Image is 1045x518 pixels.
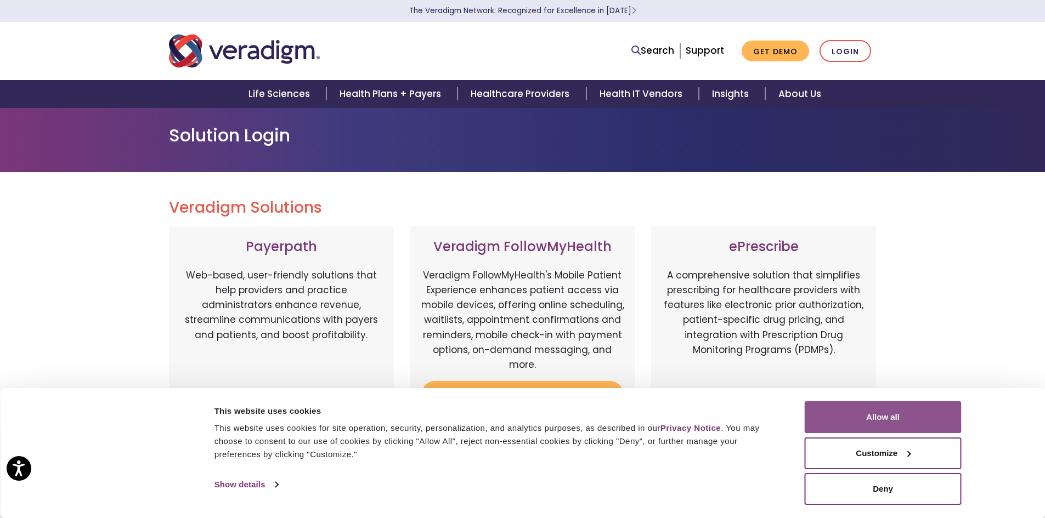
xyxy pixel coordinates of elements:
a: Privacy Notice [660,423,721,432]
div: This website uses cookies [214,405,780,418]
h3: ePrescribe [662,239,865,255]
h3: Veradigm FollowMyHealth [421,239,624,255]
button: Allow all [805,401,962,433]
span: Learn More [631,5,636,16]
a: Insights [699,80,765,108]
a: Health IT Vendors [586,80,699,108]
p: A comprehensive solution that simplifies prescribing for healthcare providers with features like ... [662,268,865,383]
h2: Veradigm Solutions [169,198,877,217]
a: The Veradigm Network: Recognized for Excellence in [DATE]Learn More [409,5,636,16]
button: Deny [805,473,962,505]
a: About Us [765,80,834,108]
h3: Payerpath [180,239,383,255]
button: Customize [805,437,962,469]
div: This website uses cookies for site operation, security, personalization, and analytics purposes, ... [214,422,780,461]
p: Veradigm FollowMyHealth's Mobile Patient Experience enhances patient access via mobile devices, o... [421,268,624,372]
a: Health Plans + Payers [326,80,457,108]
a: Get Demo [742,41,809,62]
a: Login to Veradigm FollowMyHealth [421,381,624,417]
p: Web-based, user-friendly solutions that help providers and practice administrators enhance revenu... [180,268,383,383]
a: Support [686,44,724,57]
a: Search [631,43,674,58]
a: Healthcare Providers [457,80,586,108]
h1: Solution Login [169,125,877,146]
a: Life Sciences [235,80,326,108]
a: Login [820,40,871,62]
img: Veradigm logo [169,33,320,69]
a: Show details [214,476,278,493]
